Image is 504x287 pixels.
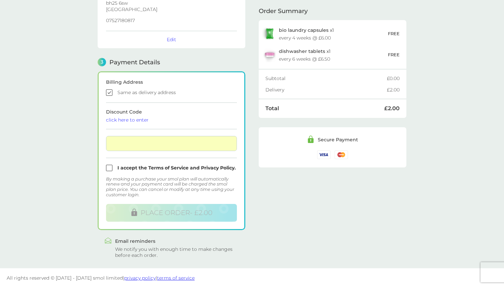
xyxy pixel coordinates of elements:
p: 07527180817 [106,18,237,23]
iframe: Secure card payment input frame [109,141,234,146]
div: click here to enter [106,118,237,122]
div: every 6 weeks @ £6.50 [279,57,330,61]
span: Order Summary [259,8,308,14]
div: £2.00 [387,87,400,92]
div: every 4 weeks @ £6.00 [279,35,331,40]
div: Delivery [265,87,387,92]
p: [GEOGRAPHIC_DATA] [106,7,237,12]
div: Billing Address [106,80,237,84]
div: We notify you with enough time to make changes before each order. [115,246,239,258]
img: /assets/icons/cards/mastercard.svg [335,150,348,159]
span: PLACE ORDER - £2.00 [141,209,212,217]
a: terms of service [157,275,195,281]
a: privacy policy [124,275,156,281]
p: bh25 6sw [106,1,237,5]
div: £0.00 [387,76,400,81]
button: PLACE ORDER- £2.00 [106,204,237,222]
div: Subtotal [265,76,387,81]
span: 3 [98,58,106,66]
span: dishwasher tablets [279,48,325,54]
div: Email reminders [115,239,239,243]
div: By making a purchase your smol plan will automatically renew and your payment card will be charge... [106,176,237,197]
div: Secure Payment [318,137,358,142]
div: £2.00 [384,106,400,111]
button: Edit [167,37,176,43]
img: /assets/icons/cards/visa.svg [317,150,331,159]
div: Total [265,106,384,111]
p: x 1 [279,49,331,54]
p: x 1 [279,27,334,33]
p: FREE [388,30,400,37]
span: Payment Details [109,59,160,65]
p: FREE [388,51,400,58]
span: Discount Code [106,109,237,122]
span: bio laundry capsules [279,27,329,33]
